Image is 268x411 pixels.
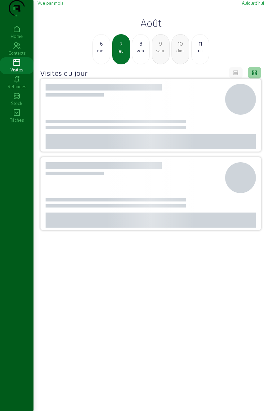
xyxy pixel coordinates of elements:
[113,48,129,54] div: jeu.
[132,48,149,54] div: ven.
[93,48,110,54] div: mer.
[38,0,63,5] span: Vue par mois
[40,68,87,77] h4: Visites du jour
[93,40,110,48] div: 6
[152,48,169,54] div: sam.
[192,40,209,48] div: 11
[172,40,189,48] div: 10
[132,40,149,48] div: 8
[113,40,129,48] div: 7
[172,48,189,54] div: dim.
[192,48,209,54] div: lun.
[152,40,169,48] div: 9
[38,17,264,29] h2: Août
[242,0,264,5] span: Aujourd'hui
